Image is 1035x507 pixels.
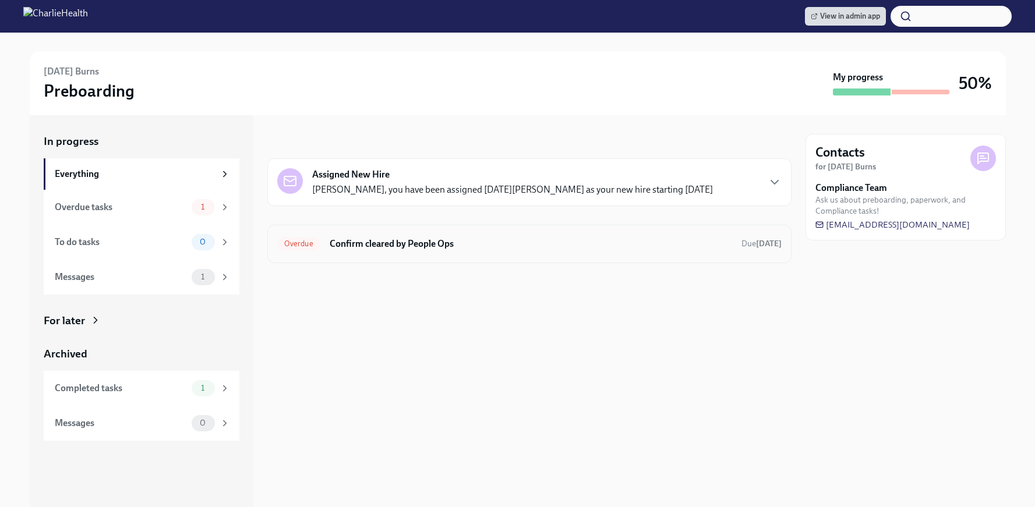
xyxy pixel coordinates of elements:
[756,239,782,249] strong: [DATE]
[741,238,782,249] span: August 3rd, 2025 09:00
[55,382,187,395] div: Completed tasks
[959,73,992,94] h3: 50%
[44,65,99,78] h6: [DATE] Burns
[194,203,211,211] span: 1
[833,71,883,84] strong: My progress
[277,239,320,248] span: Overdue
[55,271,187,283] div: Messages
[277,235,782,253] a: OverdueConfirm cleared by People OpsDue[DATE]
[55,201,187,214] div: Overdue tasks
[741,239,782,249] span: Due
[815,182,887,194] strong: Compliance Team
[815,194,996,217] span: Ask us about preboarding, paperwork, and Compliance tasks!
[44,260,239,295] a: Messages1
[194,384,211,392] span: 1
[193,237,213,246] span: 0
[44,346,239,361] a: Archived
[815,219,970,231] a: [EMAIL_ADDRESS][DOMAIN_NAME]
[44,313,239,328] a: For later
[811,10,880,22] span: View in admin app
[44,406,239,441] a: Messages0
[312,168,390,181] strong: Assigned New Hire
[44,313,85,328] div: For later
[815,144,865,161] h4: Contacts
[44,80,135,101] h3: Preboarding
[330,237,732,250] h6: Confirm cleared by People Ops
[44,190,239,225] a: Overdue tasks1
[194,272,211,281] span: 1
[815,162,876,172] strong: for [DATE] Burns
[44,371,239,406] a: Completed tasks1
[312,183,713,196] p: [PERSON_NAME], you have been assigned [DATE][PERSON_NAME] as your new hire starting [DATE]
[23,7,88,26] img: CharlieHealth
[55,417,187,430] div: Messages
[55,236,187,249] div: To do tasks
[44,158,239,190] a: Everything
[44,134,239,149] a: In progress
[193,419,213,427] span: 0
[44,225,239,260] a: To do tasks0
[805,7,886,26] a: View in admin app
[55,168,215,180] div: Everything
[267,134,322,149] div: In progress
